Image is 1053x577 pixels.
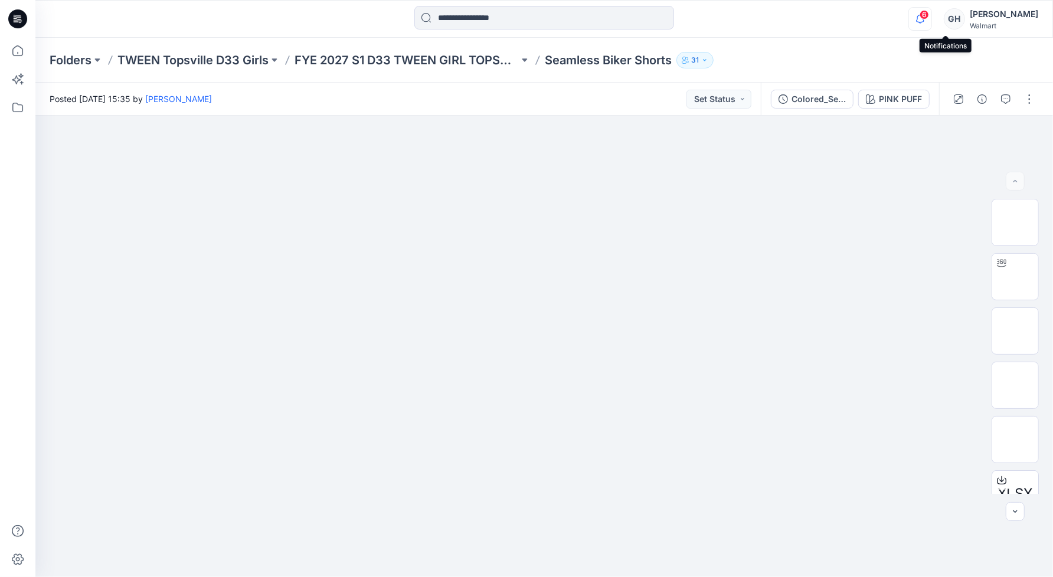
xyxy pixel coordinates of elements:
[295,52,519,68] a: FYE 2027 S1 D33 TWEEN GIRL TOPSVILLE
[771,90,853,109] button: Colored_Seamless Biker Shorts
[920,10,929,19] span: 6
[792,93,846,106] div: Colored_Seamless Biker Shorts
[998,483,1033,504] span: XLSX
[145,94,212,104] a: [PERSON_NAME]
[50,52,91,68] a: Folders
[50,93,212,105] span: Posted [DATE] 15:35 by
[879,93,922,106] div: PINK PUFF
[117,52,269,68] a: TWEEN Topsville D33 Girls
[973,90,992,109] button: Details
[545,52,672,68] p: Seamless Biker Shorts
[970,21,1038,30] div: Walmart
[970,7,1038,21] div: [PERSON_NAME]
[691,54,699,67] p: 31
[944,8,965,29] div: GH
[858,90,930,109] button: PINK PUFF
[676,52,714,68] button: 31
